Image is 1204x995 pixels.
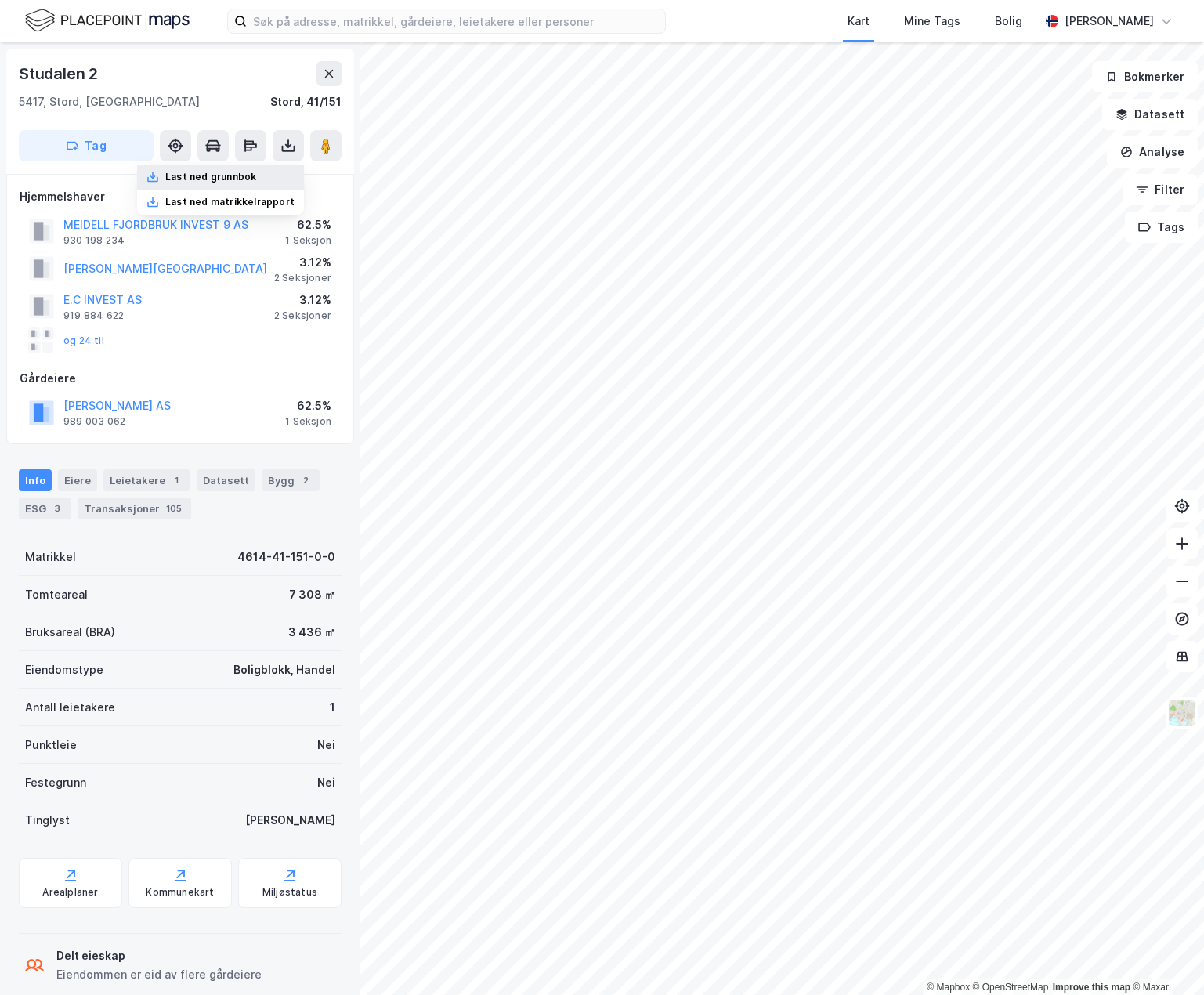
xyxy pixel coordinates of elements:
[1092,61,1198,92] button: Bokmerker
[1065,12,1154,31] div: [PERSON_NAME]
[1126,920,1204,995] div: Kontrollprogram for chat
[262,469,320,491] div: Bygg
[285,234,331,247] div: 1 Seksjon
[1167,698,1197,728] img: Z
[848,12,870,31] div: Kart
[285,396,331,415] div: 62.5%
[288,623,335,642] div: 3 436 ㎡
[25,548,76,566] div: Matrikkel
[289,585,335,604] div: 7 308 ㎡
[63,309,124,322] div: 919 884 622
[274,309,331,322] div: 2 Seksjoner
[1123,174,1198,205] button: Filter
[78,498,191,519] div: Transaksjoner
[1053,982,1130,993] a: Improve this map
[1126,920,1204,995] iframe: Chat Widget
[25,773,86,792] div: Festegrunn
[1107,136,1198,168] button: Analyse
[274,291,331,309] div: 3.12%
[197,469,255,491] div: Datasett
[270,92,342,111] div: Stord, 41/151
[330,698,335,717] div: 1
[20,187,341,206] div: Hjemmelshaver
[25,585,88,604] div: Tomteareal
[274,272,331,284] div: 2 Seksjoner
[168,472,184,488] div: 1
[19,61,101,86] div: Studalen 2
[42,886,98,899] div: Arealplaner
[285,415,331,428] div: 1 Seksjon
[146,886,214,899] div: Kommunekart
[245,811,335,830] div: [PERSON_NAME]
[25,660,103,679] div: Eiendomstype
[63,415,125,428] div: 989 003 062
[19,498,71,519] div: ESG
[163,501,185,516] div: 105
[25,698,115,717] div: Antall leietakere
[927,982,970,993] a: Mapbox
[25,811,70,830] div: Tinglyst
[19,469,52,491] div: Info
[298,472,313,488] div: 2
[274,253,331,272] div: 3.12%
[1125,212,1198,243] button: Tags
[317,773,335,792] div: Nei
[63,234,125,247] div: 930 198 234
[19,130,154,161] button: Tag
[317,736,335,754] div: Nei
[165,196,295,208] div: Last ned matrikkelrapport
[25,736,77,754] div: Punktleie
[904,12,960,31] div: Mine Tags
[58,469,97,491] div: Eiere
[25,7,190,34] img: logo.f888ab2527a4732fd821a326f86c7f29.svg
[25,623,115,642] div: Bruksareal (BRA)
[285,215,331,234] div: 62.5%
[56,946,262,965] div: Delt eieskap
[233,660,335,679] div: Boligblokk, Handel
[19,92,200,111] div: 5417, Stord, [GEOGRAPHIC_DATA]
[237,548,335,566] div: 4614-41-151-0-0
[165,171,256,183] div: Last ned grunnbok
[247,9,665,33] input: Søk på adresse, matrikkel, gårdeiere, leietakere eller personer
[20,369,341,388] div: Gårdeiere
[973,982,1049,993] a: OpenStreetMap
[56,965,262,984] div: Eiendommen er eid av flere gårdeiere
[49,501,65,516] div: 3
[262,886,317,899] div: Miljøstatus
[103,469,190,491] div: Leietakere
[1102,99,1198,130] button: Datasett
[995,12,1022,31] div: Bolig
